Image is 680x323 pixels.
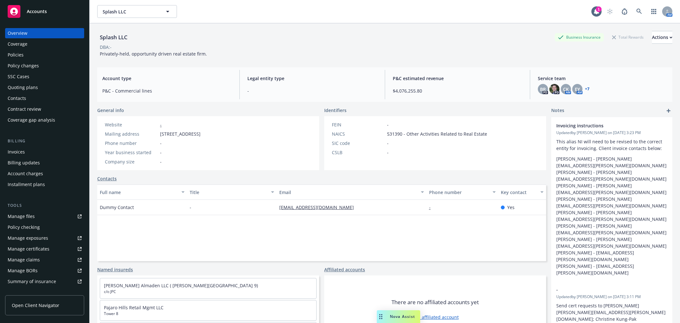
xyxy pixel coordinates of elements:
[5,147,84,157] a: Invoices
[105,140,157,146] div: Phone number
[8,104,41,114] div: Contract review
[603,5,616,18] a: Start snowing
[247,87,377,94] span: -
[429,189,489,196] div: Phone number
[556,294,667,300] span: Updated by [PERSON_NAME] on [DATE] 3:11 PM
[8,158,40,168] div: Billing updates
[5,255,84,265] a: Manage claims
[8,266,38,276] div: Manage BORs
[5,71,84,82] a: SSC Cases
[160,122,162,128] a: -
[393,75,522,82] span: P&C estimated revenue
[5,50,84,60] a: Policies
[498,184,546,200] button: Key contact
[377,310,385,323] div: Drag to move
[563,86,569,93] span: CK
[575,86,580,93] span: EY
[549,84,559,94] img: photo
[5,138,84,144] div: Billing
[5,179,84,190] a: Installment plans
[556,130,667,136] span: Updated by [PERSON_NAME] on [DATE] 3:23 PM
[8,71,29,82] div: SSC Cases
[8,39,27,49] div: Coverage
[390,314,415,319] span: Nova Assist
[8,115,55,125] div: Coverage gap analysis
[104,289,312,295] span: c/o JPC
[97,184,187,200] button: Full name
[540,86,546,93] span: BR
[100,44,112,50] div: DBA: -
[190,189,267,196] div: Title
[5,39,84,49] a: Coverage
[8,169,43,179] div: Account charges
[5,158,84,168] a: Billing updates
[665,107,672,115] a: add
[12,302,59,309] span: Open Client Navigator
[5,169,84,179] a: Account charges
[609,33,647,41] div: Total Rewards
[556,122,651,129] span: Invoicing instructions
[391,298,479,306] span: There are no affiliated accounts yet
[332,149,384,156] div: CSLB
[377,310,420,323] button: Nova Assist
[538,75,667,82] span: Service team
[8,244,49,254] div: Manage certificates
[8,233,48,243] div: Manage exposures
[393,87,522,94] span: $4,076,255.80
[5,3,84,20] a: Accounts
[501,189,537,196] div: Key contact
[551,117,672,281] div: Invoicing instructionsUpdatedby [PERSON_NAME] on [DATE] 3:23 PMThis alias NI will need to be revi...
[27,9,47,14] span: Accounts
[247,75,377,82] span: Legal entity type
[104,304,164,311] a: Pajaro Hills Retail Mgmt LLC
[5,266,84,276] a: Manage BORs
[103,8,158,15] span: Splash LLC
[100,204,134,211] span: Dummy Contact
[507,204,515,211] span: Yes
[556,138,667,152] p: This alias NI will need to be revised to the correct entity for invoicing. Client invoice contact...
[160,140,162,146] span: -
[277,184,426,200] button: Email
[8,28,27,38] div: Overview
[387,131,487,137] span: 531390 - Other Activities Related to Real Estate
[5,233,84,243] a: Manage exposures
[332,131,384,137] div: NAICS
[8,179,45,190] div: Installment plans
[412,314,459,320] a: Add affiliated account
[105,158,157,165] div: Company size
[652,31,672,44] button: Actions
[5,202,84,209] div: Tools
[190,204,191,211] span: -
[97,266,133,273] a: Named insureds
[387,121,389,128] span: -
[8,222,40,232] div: Policy checking
[556,155,667,276] p: [PERSON_NAME] - [PERSON_NAME][EMAIL_ADDRESS][PERSON_NAME][DOMAIN_NAME] [PERSON_NAME] - [PERSON_NA...
[427,184,498,200] button: Phone number
[647,5,660,18] a: Switch app
[5,104,84,114] a: Contract review
[332,140,384,146] div: SIC code
[105,149,157,156] div: Year business started
[8,276,56,287] div: Summary of insurance
[555,33,604,41] div: Business Insurance
[8,255,40,265] div: Manage claims
[551,107,564,115] span: Notes
[618,5,631,18] a: Report a Bug
[5,61,84,71] a: Policy changes
[8,61,39,71] div: Policy changes
[279,189,417,196] div: Email
[104,311,312,317] span: Tower 8
[5,28,84,38] a: Overview
[387,149,389,156] span: -
[324,107,347,114] span: Identifiers
[97,5,177,18] button: Splash LLC
[8,211,35,222] div: Manage files
[102,87,232,94] span: P&C - Commercial lines
[97,107,124,114] span: General info
[8,147,25,157] div: Invoices
[596,6,602,12] div: 1
[100,51,207,57] span: Privately-held, opportunity driven real estate firm.
[160,131,201,137] span: [STREET_ADDRESS]
[102,75,232,82] span: Account type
